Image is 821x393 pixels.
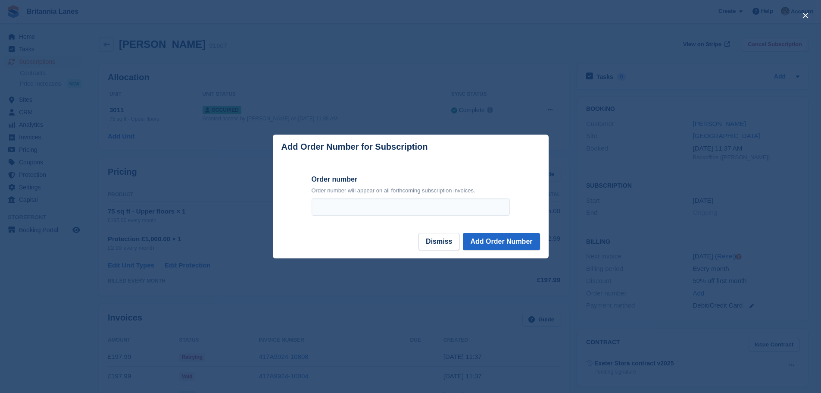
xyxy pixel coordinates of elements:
[463,233,540,250] button: Add Order Number
[418,233,459,250] button: Dismiss
[312,186,510,195] p: Order number will appear on all forthcoming subscription invoices.
[312,174,510,185] label: Order number
[799,9,812,22] button: close
[281,142,428,152] p: Add Order Number for Subscription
